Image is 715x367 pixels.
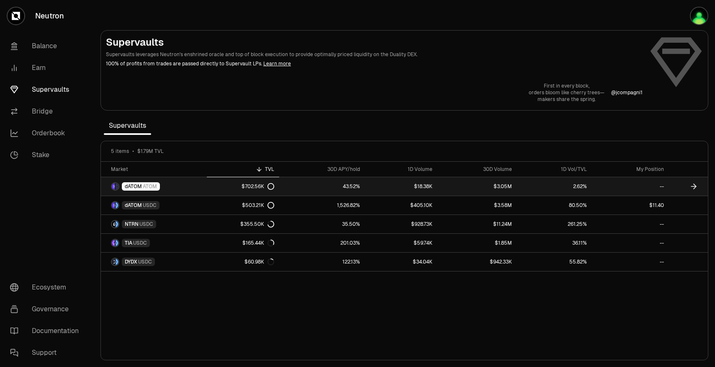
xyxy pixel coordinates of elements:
[111,166,202,173] div: Market
[437,253,517,271] a: $942.33K
[592,253,669,271] a: --
[284,166,360,173] div: 30D APY/hold
[106,36,643,49] h2: Supervaults
[242,240,274,246] div: $165.44K
[137,148,164,155] span: $1.79M TVL
[365,253,437,271] a: $34.04K
[522,166,586,173] div: 1D Vol/TVL
[3,35,90,57] a: Balance
[3,298,90,320] a: Governance
[437,196,517,215] a: $3.58M
[112,202,115,209] img: dATOM Logo
[101,196,207,215] a: dATOM LogoUSDC LogodATOMUSDC
[240,221,274,227] div: $355.50K
[101,215,207,233] a: NTRN LogoUSDC LogoNTRNUSDC
[125,258,137,265] span: DYDX
[112,183,115,190] img: dATOM Logo
[101,177,207,196] a: dATOM LogoATOM LogodATOMATOM
[279,234,365,252] a: 201.03%
[611,89,643,96] a: @jcompagni1
[611,89,643,96] p: @ jcompagni1
[207,177,279,196] a: $702.56K
[437,215,517,233] a: $11.24M
[133,240,147,246] span: USDC
[365,177,437,196] a: $18.38K
[112,258,115,265] img: DYDX Logo
[263,60,291,67] a: Learn more
[365,196,437,215] a: $405.10K
[212,166,274,173] div: TVL
[244,258,274,265] div: $60.98K
[529,89,604,96] p: orders bloom like cherry trees—
[279,177,365,196] a: 43.52%
[207,253,279,271] a: $60.98K
[143,183,157,190] span: ATOM
[529,83,604,103] a: First in every block,orders bloom like cherry trees—makers share the spring.
[106,60,643,67] p: 100% of profits from trades are passed directly to Supervault LPs.
[517,215,592,233] a: 261.25%
[116,258,118,265] img: USDC Logo
[597,166,664,173] div: My Position
[139,221,153,227] span: USDC
[529,96,604,103] p: makers share the spring.
[104,117,151,134] span: Supervaults
[116,240,118,246] img: USDC Logo
[592,215,669,233] a: --
[116,202,118,209] img: USDC Logo
[101,234,207,252] a: TIA LogoUSDC LogoTIAUSDC
[207,215,279,233] a: $355.50K
[125,240,132,246] span: TIA
[125,183,142,190] span: dATOM
[125,202,142,209] span: dATOM
[112,221,115,227] img: NTRN Logo
[517,234,592,252] a: 36.11%
[365,215,437,233] a: $928.73K
[279,253,365,271] a: 122.13%
[437,234,517,252] a: $1.85M
[279,215,365,233] a: 35.50%
[279,196,365,215] a: 1,526.82%
[207,234,279,252] a: $165.44K
[207,196,279,215] a: $503.21K
[437,177,517,196] a: $3.05M
[3,101,90,122] a: Bridge
[143,202,157,209] span: USDC
[101,253,207,271] a: DYDX LogoUSDC LogoDYDXUSDC
[3,342,90,364] a: Support
[3,144,90,166] a: Stake
[517,253,592,271] a: 55.82%
[370,166,432,173] div: 1D Volume
[3,320,90,342] a: Documentation
[517,196,592,215] a: 80.50%
[3,277,90,298] a: Ecosystem
[138,258,152,265] span: USDC
[116,221,118,227] img: USDC Logo
[106,51,643,58] p: Supervaults leverages Neutron's enshrined oracle and top of block execution to provide optimally ...
[242,202,274,209] div: $503.21K
[592,196,669,215] a: $11.40
[242,183,274,190] div: $702.56K
[592,234,669,252] a: --
[3,57,90,79] a: Earn
[125,221,139,227] span: NTRN
[3,79,90,101] a: Supervaults
[517,177,592,196] a: 2.62%
[592,177,669,196] a: --
[116,183,118,190] img: ATOM Logo
[112,240,115,246] img: TIA Logo
[365,234,437,252] a: $59.74K
[442,166,512,173] div: 30D Volume
[111,148,129,155] span: 5 items
[3,122,90,144] a: Orderbook
[529,83,604,89] p: First in every block,
[691,8,707,24] img: Ledger 1 Pass phrase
